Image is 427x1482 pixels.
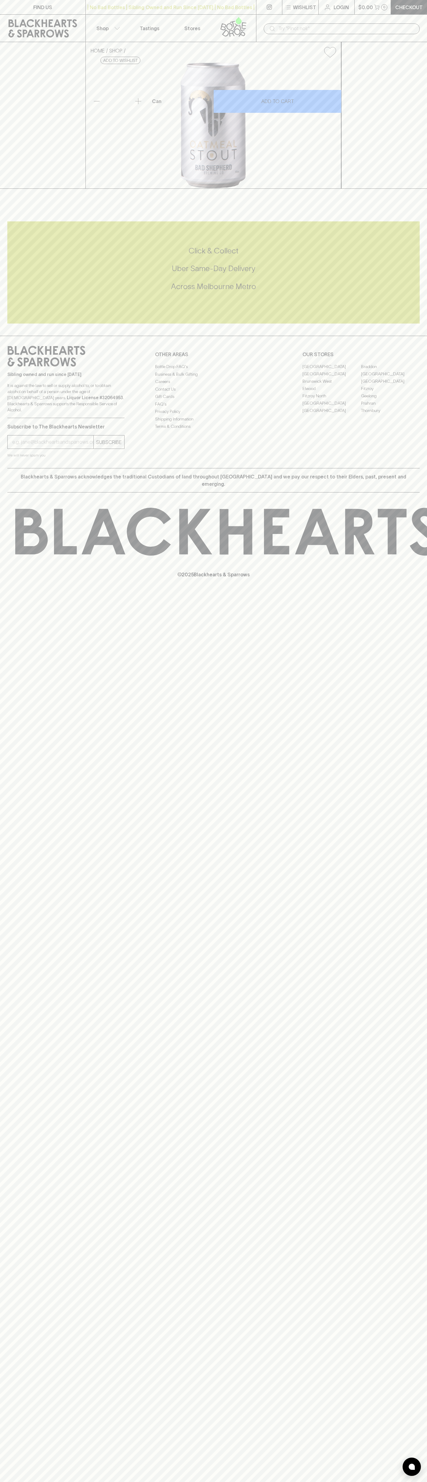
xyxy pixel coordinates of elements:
a: Gift Cards [155,393,272,400]
p: OUR STORES [302,351,420,358]
p: Checkout [395,4,423,11]
input: e.g. jane@blackheartsandsparrows.com.au [12,437,93,447]
a: SHOP [109,48,122,53]
p: SUBSCRIBE [96,439,122,446]
p: Stores [184,25,200,32]
h5: Uber Same-Day Delivery [7,263,420,274]
strong: Liquor License #32064953 [67,395,123,400]
a: Privacy Policy [155,408,272,415]
p: Wishlist [293,4,316,11]
p: Can [152,98,161,105]
button: SUBSCRIBE [94,435,124,449]
p: OTHER AREAS [155,351,272,358]
a: [GEOGRAPHIC_DATA] [302,370,361,378]
p: Blackhearts & Sparrows acknowledges the traditional Custodians of land throughout [GEOGRAPHIC_DAT... [12,473,415,488]
a: Braddon [361,363,420,370]
div: Can [150,95,213,107]
a: Brunswick West [302,378,361,385]
p: Tastings [140,25,159,32]
a: [GEOGRAPHIC_DATA] [302,363,361,370]
button: Add to wishlist [322,45,338,60]
p: Sibling owned and run since [DATE] [7,371,125,378]
button: Shop [86,15,128,42]
a: HOME [91,48,105,53]
p: We will never spam you [7,452,125,458]
a: Contact Us [155,385,272,393]
a: [GEOGRAPHIC_DATA] [361,370,420,378]
input: Try "Pinot noir" [278,24,415,34]
p: ADD TO CART [261,98,294,105]
a: Stores [171,15,214,42]
p: Subscribe to The Blackhearts Newsletter [7,423,125,430]
img: 51338.png [86,63,341,188]
a: Geelong [361,392,420,399]
a: Business & Bulk Gifting [155,370,272,378]
a: Shipping Information [155,415,272,423]
a: Thornbury [361,407,420,414]
a: Fitzroy North [302,392,361,399]
img: bubble-icon [409,1464,415,1470]
h5: Across Melbourne Metro [7,281,420,292]
a: Bottle Drop FAQ's [155,363,272,370]
h5: Click & Collect [7,246,420,256]
a: [GEOGRAPHIC_DATA] [361,378,420,385]
p: $0.00 [358,4,373,11]
a: [GEOGRAPHIC_DATA] [302,407,361,414]
a: [GEOGRAPHIC_DATA] [302,399,361,407]
a: Tastings [128,15,171,42]
p: FIND US [33,4,52,11]
p: It is against the law to sell or supply alcohol to, or to obtain alcohol on behalf of a person un... [7,382,125,413]
a: Fitzroy [361,385,420,392]
p: 0 [383,5,385,9]
div: Call to action block [7,221,420,324]
p: Shop [96,25,109,32]
a: Elwood [302,385,361,392]
a: FAQ's [155,400,272,408]
a: Prahran [361,399,420,407]
button: ADD TO CART [214,90,341,113]
a: Careers [155,378,272,385]
a: Terms & Conditions [155,423,272,430]
p: Login [334,4,349,11]
button: Add to wishlist [100,57,140,64]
